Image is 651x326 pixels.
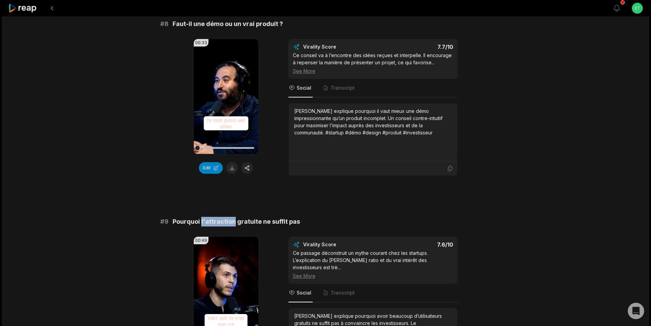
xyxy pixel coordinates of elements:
[199,162,223,174] button: Edit
[293,249,453,279] div: Ce passage déconstruit un mythe courant chez les startups. L’explication du [PERSON_NAME] ratio e...
[297,84,311,91] span: Social
[628,303,644,319] div: Open Intercom Messenger
[288,79,458,97] nav: Tabs
[173,217,300,226] span: Pourquoi l'attraction gratuite ne suffit pas
[160,217,168,226] span: # 9
[194,39,258,154] video: Your browser does not support mp4 format.
[293,52,453,75] div: Ce conseil va à l’encontre des idées reçues et interpelle. Il encourage à repenser la manière de ...
[294,107,452,136] div: [PERSON_NAME] explique pourquoi il vaut mieux une démo impressionnante qu’un produit incomplet. U...
[293,67,453,75] div: See More
[173,19,283,29] span: Faut-il une démo ou un vrai produit ?
[380,241,453,248] div: 7.6 /10
[303,43,377,50] div: Virality Score
[297,289,311,296] span: Social
[293,272,453,279] div: See More
[303,241,377,248] div: Virality Score
[380,43,453,50] div: 7.7 /10
[330,84,355,91] span: Transcript
[330,289,355,296] span: Transcript
[160,19,168,29] span: # 8
[288,284,458,302] nav: Tabs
